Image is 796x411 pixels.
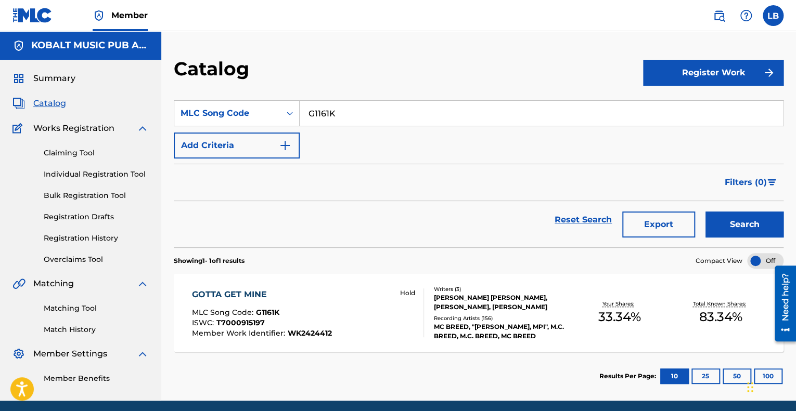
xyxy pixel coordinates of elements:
a: Claiming Tool [44,148,149,158]
button: Export [622,211,695,237]
p: Showing 1 - 1 of 1 results [174,256,245,266]
form: Search Form [174,100,784,247]
a: Match History [44,324,149,335]
span: Member Work Identifier : [192,328,288,338]
span: Summary [33,72,75,85]
div: MLC Song Code [181,107,274,120]
button: Search [705,211,784,237]
img: help [740,9,752,22]
img: Accounts [12,39,25,52]
a: Public Search [709,5,729,26]
img: Summary [12,72,25,85]
a: Member Benefits [44,373,149,384]
a: Individual Registration Tool [44,169,149,180]
span: 33.34 % [598,308,640,326]
h2: Catalog [174,57,254,81]
div: Recording Artists ( 156 ) [434,314,569,322]
img: Works Registration [12,122,26,135]
img: MLC Logo [12,8,53,23]
span: 83.34 % [699,308,742,326]
span: T7000915197 [216,318,265,327]
div: Drag [747,372,753,403]
iframe: Resource Center [767,261,796,345]
h5: KOBALT MUSIC PUB AMERICA INC [31,39,149,51]
p: Your Shares: [602,300,636,308]
span: Member Settings [33,348,107,360]
img: expand [136,277,149,290]
div: User Menu [763,5,784,26]
a: Matching Tool [44,303,149,314]
a: Bulk Registration Tool [44,190,149,201]
a: SummarySummary [12,72,75,85]
span: Compact View [696,256,742,266]
button: Register Work [643,60,784,86]
p: Hold [400,288,415,298]
span: G1161K [256,308,279,317]
img: Member Settings [12,348,25,360]
span: WK2424412 [288,328,332,338]
iframe: Chat Widget [744,361,796,411]
img: Top Rightsholder [93,9,105,22]
span: Matching [33,277,74,290]
img: Catalog [12,97,25,110]
span: Works Registration [33,122,114,135]
a: Reset Search [549,208,617,231]
img: f7272a7cc735f4ea7f67.svg [763,67,775,79]
div: Writers ( 3 ) [434,285,569,293]
img: expand [136,348,149,360]
p: Total Known Shares: [693,300,749,308]
img: search [713,9,725,22]
div: MC BREED, "[PERSON_NAME], MPI", M.C. BREED, M.C. BREED, MC BREED [434,322,569,341]
p: Results Per Page: [599,372,659,381]
span: Catalog [33,97,66,110]
img: filter [767,179,776,185]
span: Filters ( 0 ) [725,176,767,189]
div: GOTTA GET MINE [192,288,332,301]
button: 50 [723,368,751,384]
button: Add Criteria [174,132,300,158]
span: Member [111,9,148,21]
span: ISWC : [192,318,216,327]
a: Overclaims Tool [44,254,149,265]
img: Matching [12,277,25,290]
button: 10 [660,368,689,384]
div: Help [736,5,756,26]
img: expand [136,122,149,135]
button: 25 [691,368,720,384]
a: GOTTA GET MINEMLC Song Code:G1161KISWC:T7000915197Member Work Identifier:WK2424412 HoldWriters (3... [174,274,784,352]
img: 9d2ae6d4665cec9f34b9.svg [279,139,291,152]
button: Filters (0) [718,169,784,195]
a: Registration History [44,233,149,244]
a: Registration Drafts [44,211,149,222]
div: [PERSON_NAME] [PERSON_NAME], [PERSON_NAME], [PERSON_NAME] [434,293,569,312]
span: MLC Song Code : [192,308,256,317]
a: CatalogCatalog [12,97,66,110]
